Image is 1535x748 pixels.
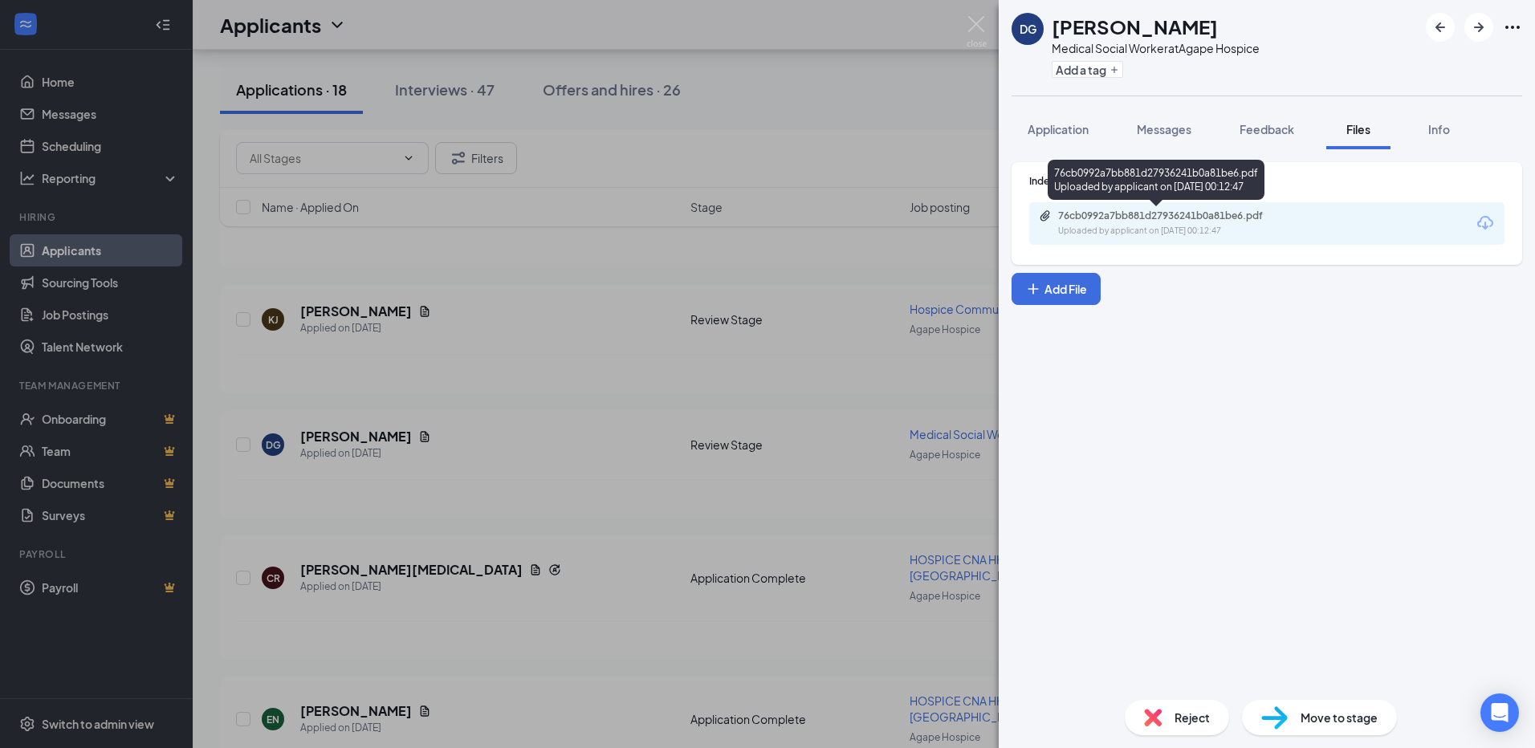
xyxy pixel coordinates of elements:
[1039,209,1052,222] svg: Paperclip
[1025,281,1041,297] svg: Plus
[1464,13,1493,42] button: ArrowRight
[1110,65,1119,75] svg: Plus
[1175,709,1210,726] span: Reject
[1426,13,1455,42] button: ArrowLeftNew
[1052,13,1218,40] h1: [PERSON_NAME]
[1039,209,1299,238] a: Paperclip76cb0992a7bb881d27936241b0a81be6.pdfUploaded by applicant on [DATE] 00:12:47
[1058,225,1299,238] div: Uploaded by applicant on [DATE] 00:12:47
[1428,122,1450,136] span: Info
[1058,209,1283,222] div: 76cb0992a7bb881d27936241b0a81be6.pdf
[1240,122,1294,136] span: Feedback
[1476,213,1495,233] svg: Download
[1029,174,1504,188] div: Indeed Resume
[1301,709,1378,726] span: Move to stage
[1020,21,1036,37] div: DG
[1012,273,1101,305] button: Add FilePlus
[1469,18,1488,37] svg: ArrowRight
[1480,693,1519,732] div: Open Intercom Messenger
[1048,160,1264,200] div: 76cb0992a7bb881d27936241b0a81be6.pdf Uploaded by applicant on [DATE] 00:12:47
[1503,18,1522,37] svg: Ellipses
[1028,122,1089,136] span: Application
[1052,61,1123,78] button: PlusAdd a tag
[1431,18,1450,37] svg: ArrowLeftNew
[1137,122,1191,136] span: Messages
[1052,40,1260,56] div: Medical Social Worker at Agape Hospice
[1346,122,1370,136] span: Files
